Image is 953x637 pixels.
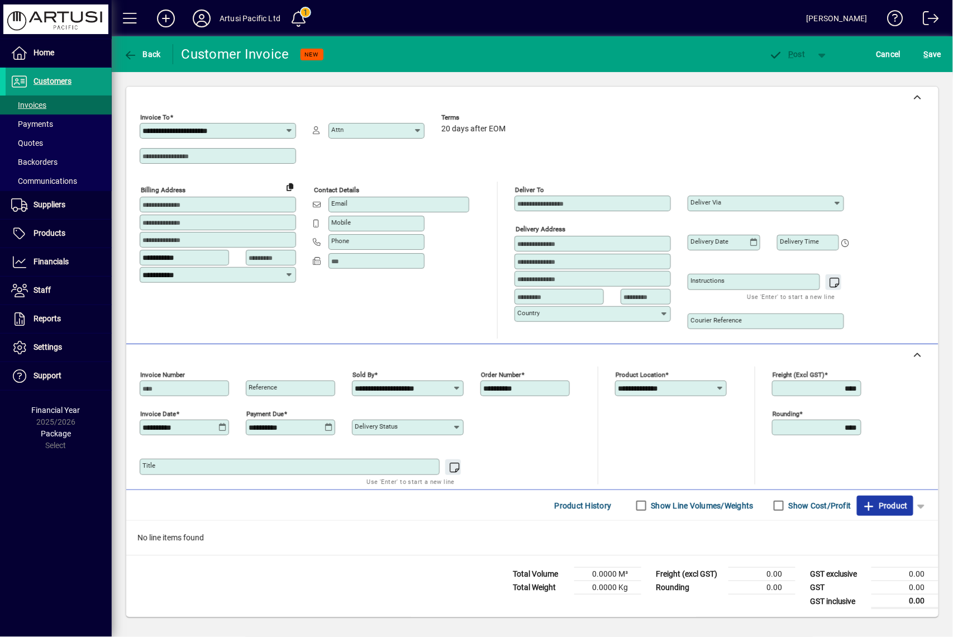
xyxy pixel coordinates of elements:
td: GST exclusive [804,568,871,581]
span: Financial Year [32,406,80,415]
td: 0.0000 M³ [574,568,641,581]
td: 0.00 [871,595,938,609]
mat-label: Deliver To [515,186,544,194]
div: Customer Invoice [182,45,289,63]
mat-label: Email [331,199,347,207]
mat-label: Deliver via [690,198,721,206]
span: Product [863,497,908,515]
button: Cancel [874,44,904,64]
td: Total Weight [507,581,574,595]
a: Staff [6,277,112,305]
app-page-header-button: Back [112,44,173,64]
td: 0.00 [871,581,938,595]
a: Suppliers [6,191,112,219]
span: 20 days after EOM [441,125,506,134]
mat-label: Invoice To [140,113,170,121]
span: Home [34,48,54,57]
span: P [789,50,794,59]
a: Payments [6,115,112,134]
mat-label: Payment due [246,410,284,418]
span: Customers [34,77,72,85]
div: [PERSON_NAME] [807,9,868,27]
td: 0.00 [728,581,795,595]
span: Support [34,371,61,380]
a: Backorders [6,153,112,172]
mat-label: Delivery status [355,422,398,430]
span: Package [41,429,71,438]
button: Profile [184,8,220,28]
mat-label: Invoice number [140,371,185,379]
mat-hint: Use 'Enter' to start a new line [367,475,455,488]
td: 0.00 [871,568,938,581]
a: Reports [6,305,112,333]
mat-label: Attn [331,126,344,134]
mat-label: Reference [249,383,277,391]
a: Home [6,39,112,67]
a: Invoices [6,96,112,115]
a: Logout [914,2,939,39]
span: Reports [34,314,61,323]
a: Knowledge Base [879,2,903,39]
td: Total Volume [507,568,574,581]
span: Settings [34,343,62,351]
button: Back [121,44,164,64]
a: Products [6,220,112,248]
span: Product History [555,497,612,515]
a: Financials [6,248,112,276]
td: Rounding [650,581,728,595]
span: ave [924,45,941,63]
span: Financials [34,257,69,266]
div: No line items found [126,521,938,555]
a: Support [6,362,112,390]
span: S [924,50,928,59]
td: Freight (excl GST) [650,568,728,581]
span: Quotes [11,139,43,148]
span: Products [34,229,65,237]
span: Terms [441,114,508,121]
button: Post [764,44,811,64]
td: GST [804,581,871,595]
span: Payments [11,120,53,129]
mat-label: Mobile [331,218,351,226]
mat-label: Freight (excl GST) [773,371,825,379]
span: Back [123,50,161,59]
label: Show Line Volumes/Weights [649,500,754,511]
mat-label: Country [517,309,540,317]
td: GST inclusive [804,595,871,609]
button: Save [921,44,944,64]
span: Communications [11,177,77,186]
mat-label: Title [142,462,155,469]
mat-hint: Use 'Enter' to start a new line [747,290,835,303]
span: NEW [305,51,319,58]
span: Backorders [11,158,58,167]
button: Add [148,8,184,28]
mat-label: Rounding [773,410,799,418]
a: Quotes [6,134,112,153]
td: 0.00 [728,568,795,581]
mat-label: Product location [616,371,665,379]
mat-label: Delivery time [780,237,819,245]
button: Product [857,496,913,516]
a: Settings [6,334,112,362]
span: ost [769,50,806,59]
mat-label: Order number [481,371,521,379]
mat-label: Invoice date [140,410,176,418]
a: Communications [6,172,112,191]
span: Invoices [11,101,46,110]
mat-label: Courier Reference [690,316,742,324]
mat-label: Delivery date [690,237,728,245]
button: Product History [550,496,616,516]
button: Copy to Delivery address [281,178,299,196]
span: Cancel [876,45,901,63]
mat-label: Phone [331,237,349,245]
mat-label: Sold by [352,371,374,379]
span: Staff [34,286,51,294]
td: 0.0000 Kg [574,581,641,595]
div: Artusi Pacific Ltd [220,9,280,27]
span: Suppliers [34,200,65,209]
mat-label: Instructions [690,277,725,284]
label: Show Cost/Profit [787,500,851,511]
